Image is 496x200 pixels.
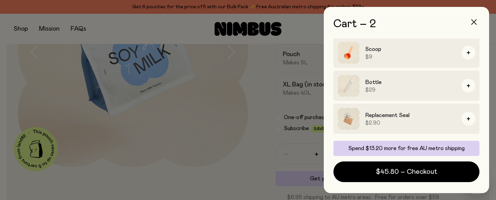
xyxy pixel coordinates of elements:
p: Spend $13.20 more for free AU metro shipping [338,145,475,152]
span: $45.80 – Checkout [376,167,437,177]
h2: Cart – 2 [333,18,479,30]
h3: Scoop [365,45,456,53]
span: $2.90 [365,119,456,126]
button: $45.80 – Checkout [333,161,479,182]
span: $29 [365,86,456,93]
span: $9 [365,53,456,60]
h3: Replacement Seal [365,111,456,119]
h3: Bottle [365,78,456,86]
